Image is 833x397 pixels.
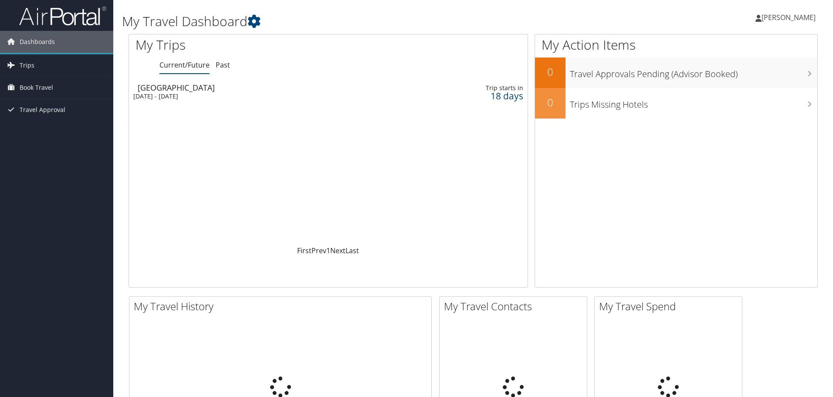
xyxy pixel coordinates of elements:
a: 0Trips Missing Hotels [535,88,817,119]
h1: My Travel Dashboard [122,12,590,31]
a: 0Travel Approvals Pending (Advisor Booked) [535,58,817,88]
h2: My Travel Spend [599,299,742,314]
span: [PERSON_NAME] [762,13,816,22]
h2: My Travel Contacts [444,299,587,314]
div: [DATE] - [DATE] [133,92,378,100]
h2: 0 [535,95,565,110]
a: Next [330,246,345,255]
a: First [297,246,312,255]
div: Trip starts in [433,84,523,92]
span: Book Travel [20,77,53,98]
a: [PERSON_NAME] [755,4,824,31]
a: Prev [312,246,326,255]
h1: My Action Items [535,36,817,54]
a: Last [345,246,359,255]
div: [GEOGRAPHIC_DATA] [138,84,382,92]
div: 18 days [433,92,523,100]
span: Dashboards [20,31,55,53]
h3: Trips Missing Hotels [570,94,817,111]
h2: My Travel History [134,299,431,314]
img: airportal-logo.png [19,6,106,26]
a: Current/Future [159,60,210,70]
h2: 0 [535,64,565,79]
span: Trips [20,54,34,76]
span: Travel Approval [20,99,65,121]
h1: My Trips [135,36,355,54]
a: 1 [326,246,330,255]
a: Past [216,60,230,70]
h3: Travel Approvals Pending (Advisor Booked) [570,64,817,80]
